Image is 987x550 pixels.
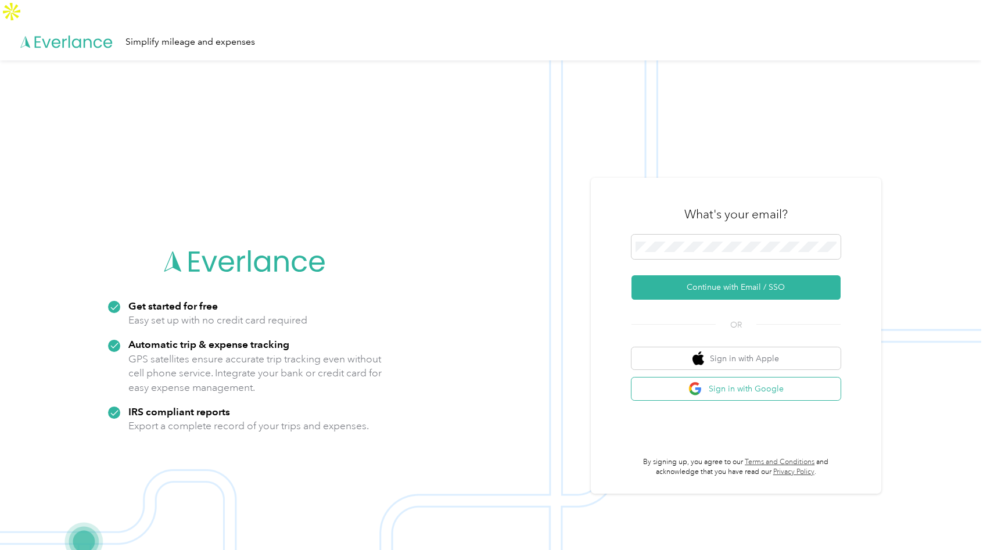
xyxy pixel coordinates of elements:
div: Simplify mileage and expenses [125,35,255,49]
p: GPS satellites ensure accurate trip tracking even without cell phone service. Integrate your bank... [128,352,382,395]
button: apple logoSign in with Apple [631,347,841,370]
strong: Get started for free [128,300,218,312]
p: By signing up, you agree to our and acknowledge that you have read our . [631,457,841,477]
p: Easy set up with no credit card required [128,313,307,328]
strong: Automatic trip & expense tracking [128,338,289,350]
a: Privacy Policy [773,468,814,476]
span: OR [716,319,756,331]
img: google logo [688,382,703,396]
button: google logoSign in with Google [631,378,841,400]
strong: IRS compliant reports [128,405,230,418]
p: Export a complete record of your trips and expenses. [128,419,369,433]
button: Continue with Email / SSO [631,275,841,300]
img: apple logo [692,351,704,366]
h3: What's your email? [684,206,788,222]
a: Terms and Conditions [745,458,814,466]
